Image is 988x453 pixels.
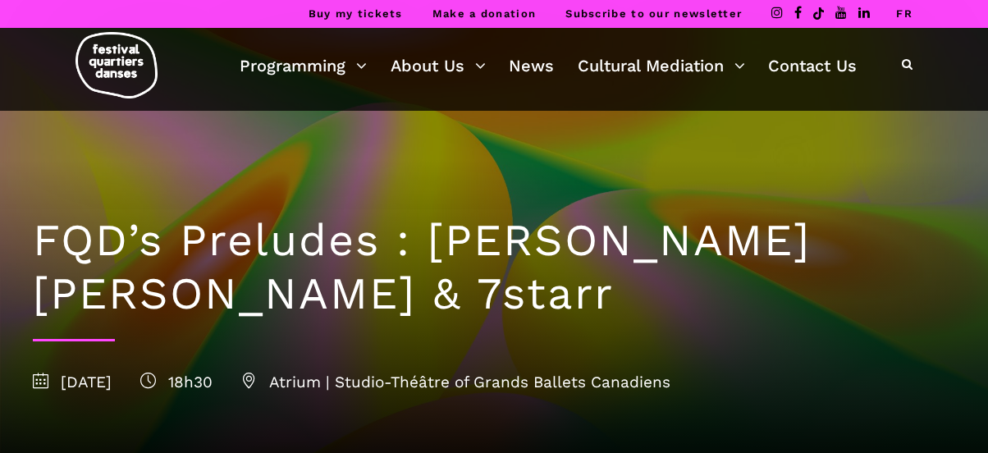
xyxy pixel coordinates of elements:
[33,373,112,391] span: [DATE]
[240,52,367,80] a: Programming
[241,373,670,391] span: Atrium | Studio-Théâtre of Grands Ballets Canadiens
[309,7,403,20] a: Buy my tickets
[565,7,742,20] a: Subscribe to our newsletter
[75,32,158,98] img: logo-fqd-med
[140,373,213,391] span: 18h30
[578,52,745,80] a: Cultural Mediation
[768,52,857,80] a: Contact Us
[896,7,913,20] a: FR
[33,214,955,321] h1: FQD’s Preludes : [PERSON_NAME] [PERSON_NAME] & 7starr
[391,52,486,80] a: About Us
[509,52,554,80] a: News
[432,7,537,20] a: Make a donation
